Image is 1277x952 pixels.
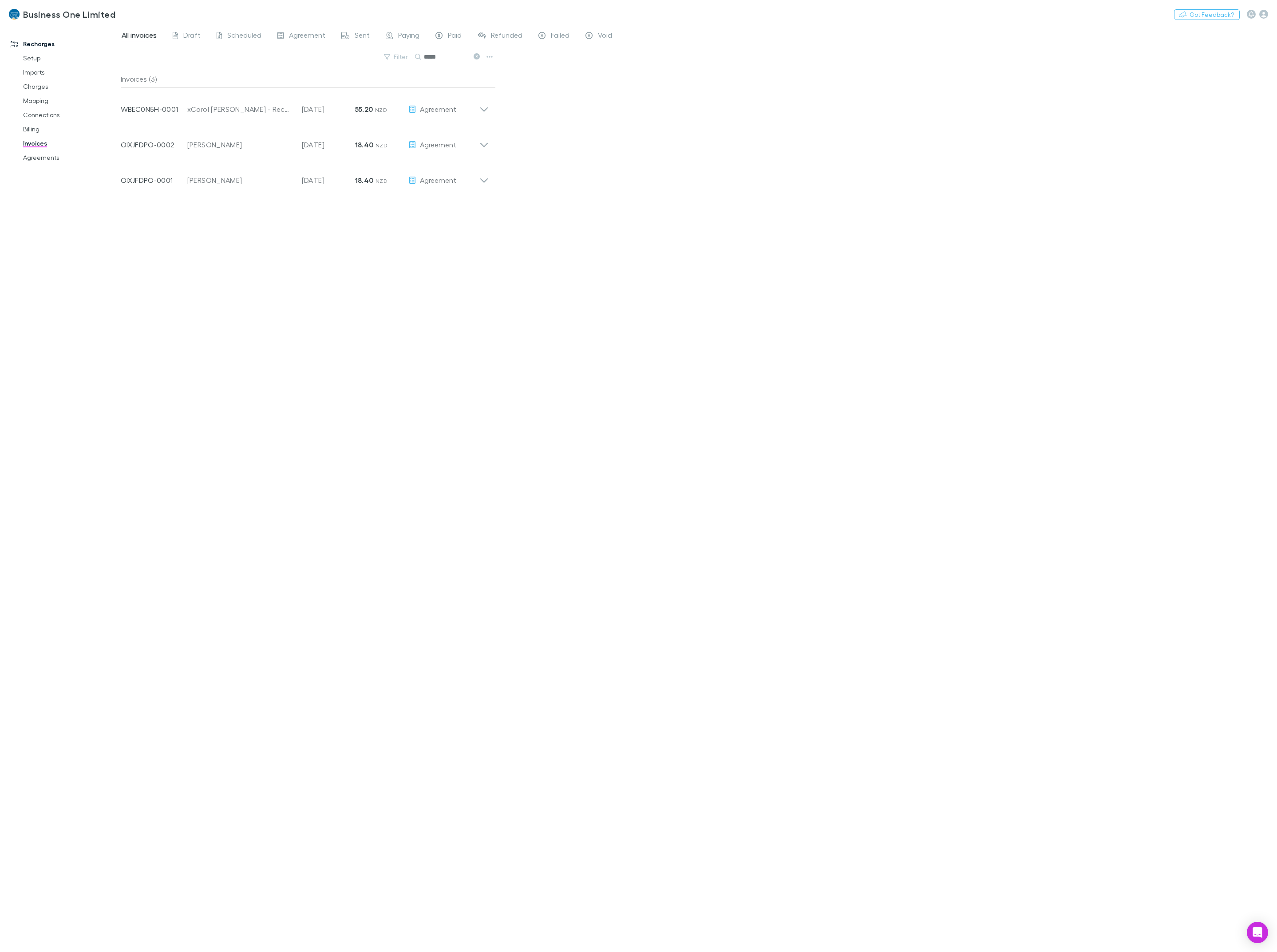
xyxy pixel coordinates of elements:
span: Agreement [420,176,456,184]
div: WBEC0N5H-0001xCarol [PERSON_NAME] - Rechargly[DATE]55.20 NZDAgreement [114,88,496,123]
div: Open Intercom Messenger [1247,922,1268,943]
span: NZD [376,142,387,149]
p: OIXJFDPO-0001 [121,175,187,186]
strong: 18.40 [355,176,374,185]
span: All invoices [122,31,157,42]
span: NZD [375,107,387,113]
p: [DATE] [302,175,355,186]
span: Refunded [491,31,522,42]
div: [PERSON_NAME] [187,175,293,186]
span: Sent [355,31,370,42]
a: Invoices [14,136,129,150]
p: [DATE] [302,139,355,150]
span: Void [598,31,612,42]
a: Imports [14,65,129,79]
div: OIXJFDPO-0002[PERSON_NAME][DATE]18.40 NZDAgreement [114,123,496,159]
a: Charges [14,79,129,94]
a: Connections [14,108,129,122]
div: OIXJFDPO-0001[PERSON_NAME][DATE]18.40 NZDAgreement [114,159,496,194]
button: Filter [380,51,413,62]
span: Scheduled [227,31,261,42]
a: Recharges [2,37,129,51]
span: Agreement [289,31,325,42]
a: Mapping [14,94,129,108]
p: OIXJFDPO-0002 [121,139,187,150]
span: Paying [398,31,419,42]
a: Setup [14,51,129,65]
span: Agreement [420,105,456,113]
a: Business One Limited [4,4,121,25]
span: Draft [183,31,201,42]
img: Business One Limited's Logo [9,9,20,20]
h3: Business One Limited [23,9,115,20]
span: Agreement [420,140,456,149]
span: Failed [551,31,569,42]
span: NZD [376,178,387,184]
p: [DATE] [302,104,355,115]
a: Agreements [14,150,129,165]
button: Got Feedback? [1174,9,1240,20]
span: Paid [448,31,462,42]
p: WBEC0N5H-0001 [121,104,187,115]
strong: 55.20 [355,105,373,114]
div: xCarol [PERSON_NAME] - Rechargly [187,104,293,115]
strong: 18.40 [355,140,374,149]
a: Billing [14,122,129,136]
div: [PERSON_NAME] [187,139,293,150]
